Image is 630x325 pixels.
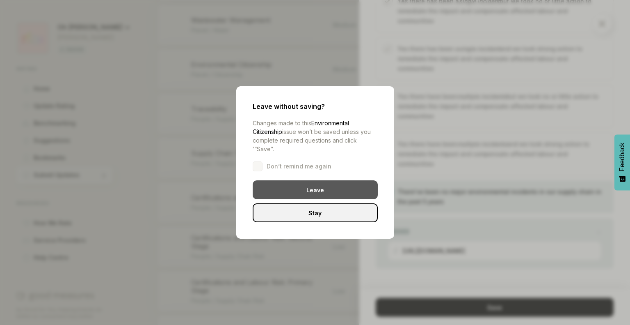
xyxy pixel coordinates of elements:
[253,120,371,152] span: Changes made to this issue won’t be saved unless you complete required questions and click ‘“Save”.
[253,203,378,222] div: Stay
[253,103,378,111] div: Leave without saving?
[619,143,626,171] span: Feedback
[253,180,378,199] div: Leave
[267,162,331,171] span: Don’t remind me again
[614,134,630,190] button: Feedback - Show survey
